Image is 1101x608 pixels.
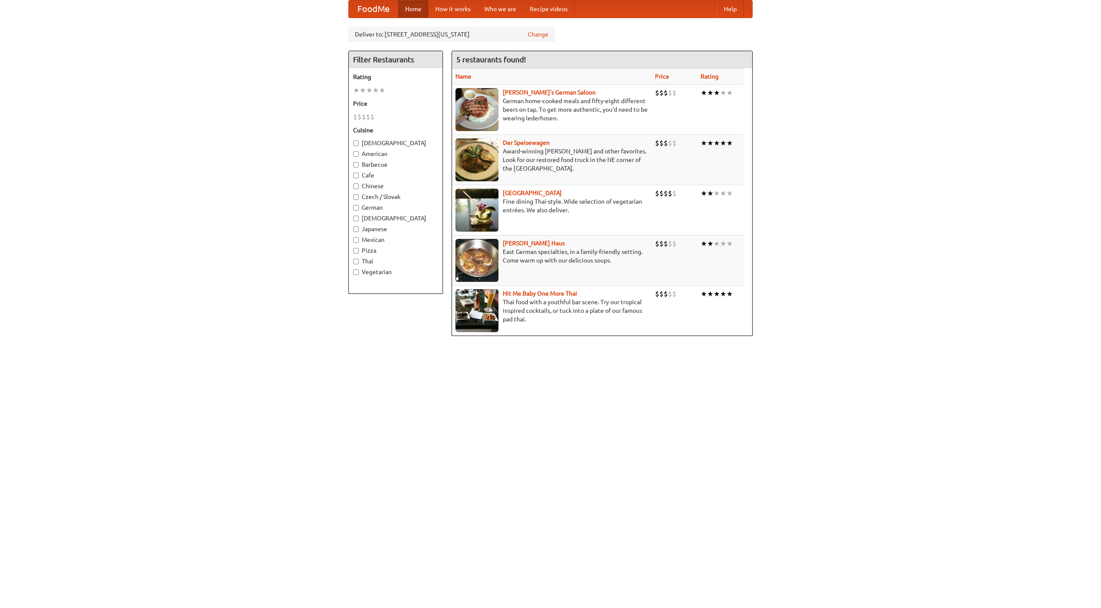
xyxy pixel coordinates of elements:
a: Hit Me Baby One More Thai [503,290,577,297]
input: [DEMOGRAPHIC_DATA] [353,141,359,146]
li: $ [362,112,366,122]
input: Barbecue [353,162,359,168]
li: $ [672,239,677,248]
li: $ [659,88,664,98]
label: Pizza [353,246,438,255]
li: ★ [701,138,707,148]
a: [PERSON_NAME]'s German Saloon [503,89,596,96]
p: Fine dining Thai-style. Wide selection of vegetarian entrées. We also deliver. [455,197,648,214]
li: $ [655,189,659,198]
a: FoodMe [349,0,398,18]
li: ★ [720,289,726,299]
li: ★ [720,88,726,98]
li: ★ [701,289,707,299]
a: How it works [428,0,477,18]
input: Japanese [353,226,359,232]
li: ★ [701,189,707,198]
li: ★ [726,189,733,198]
ng-pluralize: 5 restaurants found! [456,55,526,64]
img: speisewagen.jpg [455,138,498,181]
li: ★ [713,88,720,98]
li: ★ [720,189,726,198]
a: Who we are [477,0,523,18]
a: Rating [701,73,719,80]
label: German [353,203,438,212]
p: Thai food with a youthful bar scene. Try our tropical inspired cocktails, or tuck into a plate of... [455,298,648,324]
li: $ [655,239,659,248]
li: ★ [713,239,720,248]
input: Mexican [353,237,359,243]
li: $ [664,88,668,98]
li: ★ [701,88,707,98]
a: Name [455,73,471,80]
li: $ [672,189,677,198]
input: Czech / Slovak [353,194,359,200]
li: $ [668,189,672,198]
li: $ [672,138,677,148]
li: $ [659,289,664,299]
li: ★ [701,239,707,248]
li: ★ [707,138,713,148]
li: ★ [707,239,713,248]
p: East German specialties, in a family-friendly setting. Come warm up with our delicious soups. [455,247,648,265]
li: $ [655,138,659,148]
input: Chinese [353,183,359,189]
a: Home [398,0,428,18]
input: Thai [353,259,359,264]
li: $ [664,239,668,248]
input: German [353,205,359,211]
label: Japanese [353,225,438,233]
h4: Filter Restaurants [349,51,443,68]
li: ★ [720,138,726,148]
a: [PERSON_NAME] Haus [503,240,565,247]
li: $ [664,138,668,148]
label: Barbecue [353,160,438,169]
label: Czech / Slovak [353,192,438,201]
li: $ [655,88,659,98]
li: ★ [707,88,713,98]
li: $ [668,88,672,98]
h5: Price [353,99,438,108]
label: [DEMOGRAPHIC_DATA] [353,139,438,147]
li: ★ [713,289,720,299]
a: Der Speisewagen [503,139,550,146]
input: Vegetarian [353,269,359,275]
label: Cafe [353,171,438,180]
img: satay.jpg [455,189,498,232]
li: ★ [353,86,360,95]
label: Vegetarian [353,268,438,276]
li: $ [672,88,677,98]
label: Thai [353,257,438,266]
img: esthers.jpg [455,88,498,131]
a: [GEOGRAPHIC_DATA] [503,189,562,196]
li: ★ [713,138,720,148]
label: American [353,150,438,158]
input: American [353,151,359,157]
li: $ [353,112,357,122]
li: ★ [707,289,713,299]
li: $ [668,239,672,248]
p: Award-winning [PERSON_NAME] and other favorites. Look for our restored food truck in the NE corne... [455,147,648,173]
li: $ [664,289,668,299]
li: $ [366,112,370,122]
li: ★ [726,138,733,148]
label: [DEMOGRAPHIC_DATA] [353,214,438,223]
input: Pizza [353,248,359,254]
li: ★ [726,289,733,299]
li: ★ [707,189,713,198]
li: ★ [379,86,385,95]
img: kohlhaus.jpg [455,239,498,282]
li: $ [659,138,664,148]
li: $ [357,112,362,122]
div: Deliver to: [STREET_ADDRESS][US_STATE] [348,27,555,42]
li: $ [668,289,672,299]
label: Mexican [353,235,438,244]
p: German home-cooked meals and fifty-eight different beers on tap. To get more authentic, you'd nee... [455,97,648,122]
input: [DEMOGRAPHIC_DATA] [353,216,359,221]
a: Recipe videos [523,0,575,18]
h5: Cuisine [353,126,438,134]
